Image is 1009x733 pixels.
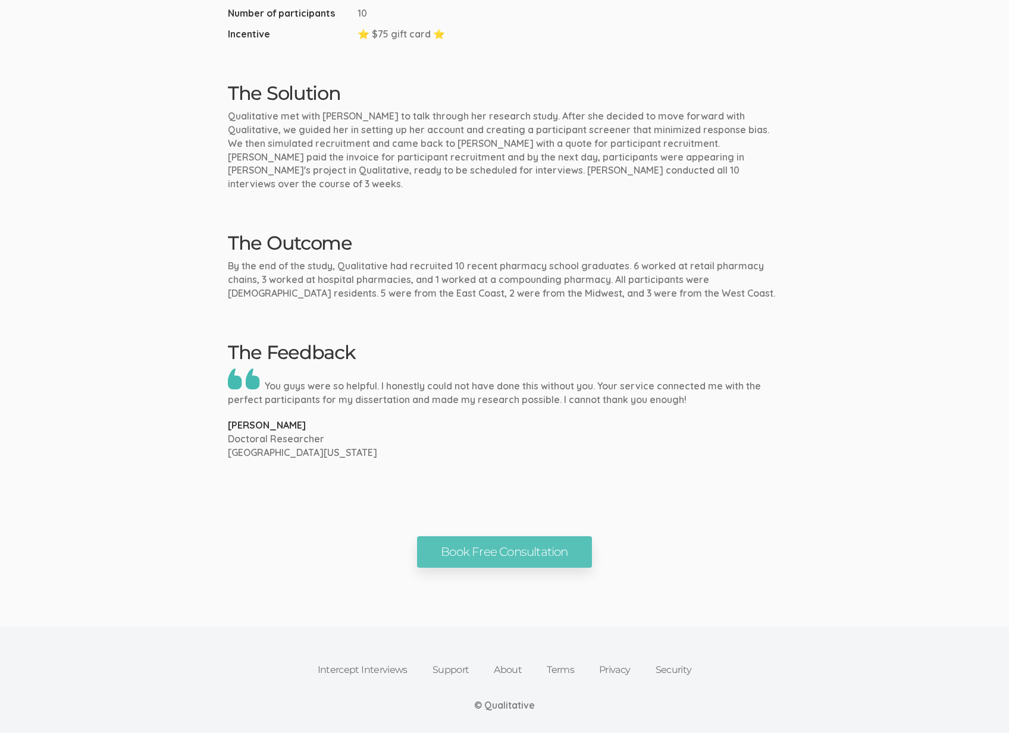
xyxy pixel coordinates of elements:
[228,446,377,460] p: [GEOGRAPHIC_DATA][US_STATE]
[228,369,242,389] img: Double quote
[534,657,587,683] a: Terms
[228,369,781,407] p: You guys were so helpful. I honestly could not have done this without you. Your service connected...
[643,657,704,683] a: Security
[228,83,781,103] h2: The Solution
[587,657,643,683] a: Privacy
[228,342,356,363] h2: The Feedback
[474,699,535,712] div: © Qualitative
[228,232,781,253] h2: The Outcome
[417,536,591,568] a: Book Free Consultation
[305,657,420,683] a: Intercept Interviews
[228,432,324,446] p: Doctoral Researcher
[358,27,445,41] span: ⭐ $75 gift card ⭐
[228,259,781,300] p: By the end of the study, Qualitative had recruited 10 recent pharmacy school graduates. 6 worked ...
[228,109,781,191] p: Qualitative met with [PERSON_NAME] to talk through her research study. After she decided to move ...
[228,27,353,41] span: Incentive
[228,7,353,20] span: Number of participants
[420,657,482,683] a: Support
[246,369,260,389] img: Double quote
[228,419,306,432] p: [PERSON_NAME]
[358,7,367,20] span: 10
[481,657,534,683] a: About
[950,676,1009,733] iframe: Chat Widget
